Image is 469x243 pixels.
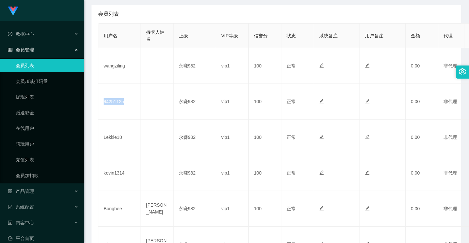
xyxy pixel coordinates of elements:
[8,47,34,52] span: 会员管理
[174,191,216,227] td: 永赚982
[365,99,370,103] i: 图标: edit
[249,120,281,155] td: 100
[8,220,34,225] span: 内容中心
[16,75,78,88] a: 会员加减打码量
[174,48,216,84] td: 永赚982
[459,68,466,75] i: 图标: setting
[16,138,78,151] a: 陪玩用户
[98,10,119,18] span: 会员列表
[179,33,188,38] span: 上级
[319,63,324,68] i: 图标: edit
[8,220,12,225] i: 图标: profile
[98,155,141,191] td: kevin1314
[98,191,141,227] td: Bonghee
[444,99,457,104] span: 非代理
[216,84,249,120] td: vip1
[444,33,453,38] span: 代理
[8,32,12,36] i: 图标: check-circle-o
[216,120,249,155] td: vip1
[411,33,420,38] span: 金额
[365,170,370,175] i: 图标: edit
[406,191,438,227] td: 0.00
[8,7,18,16] img: logo.9652507e.png
[16,106,78,119] a: 赠送彩金
[365,135,370,139] i: 图标: edit
[444,206,457,211] span: 非代理
[249,191,281,227] td: 100
[8,204,34,210] span: 系统配置
[406,84,438,120] td: 0.00
[8,205,12,209] i: 图标: form
[8,31,34,37] span: 数据中心
[16,169,78,182] a: 会员加扣款
[104,33,117,38] span: 用户名
[146,29,164,42] span: 持卡人姓名
[98,120,141,155] td: Lekkie18
[16,90,78,103] a: 提现列表
[254,33,268,38] span: 信誉分
[249,155,281,191] td: 100
[16,153,78,166] a: 充值列表
[406,48,438,84] td: 0.00
[8,189,34,194] span: 产品管理
[216,48,249,84] td: vip1
[319,33,338,38] span: 系统备注
[406,120,438,155] td: 0.00
[406,155,438,191] td: 0.00
[287,33,296,38] span: 状态
[444,135,457,140] span: 非代理
[16,122,78,135] a: 在线用户
[365,206,370,211] i: 图标: edit
[174,120,216,155] td: 永赚982
[287,135,296,140] span: 正常
[365,63,370,68] i: 图标: edit
[8,47,12,52] i: 图标: table
[287,170,296,176] span: 正常
[174,155,216,191] td: 永赚982
[216,155,249,191] td: vip1
[319,99,324,103] i: 图标: edit
[319,135,324,139] i: 图标: edit
[216,191,249,227] td: vip1
[287,99,296,104] span: 正常
[319,170,324,175] i: 图标: edit
[444,170,457,176] span: 非代理
[98,48,141,84] td: wangziling
[365,33,383,38] span: 用户备注
[141,191,174,227] td: [PERSON_NAME]
[319,206,324,211] i: 图标: edit
[444,63,457,68] span: 非代理
[174,84,216,120] td: 永赚982
[249,84,281,120] td: 100
[221,33,238,38] span: VIP等级
[287,206,296,211] span: 正常
[287,63,296,68] span: 正常
[8,189,12,194] i: 图标: appstore-o
[16,59,78,72] a: 会员列表
[98,84,141,120] td: 94251125
[249,48,281,84] td: 100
